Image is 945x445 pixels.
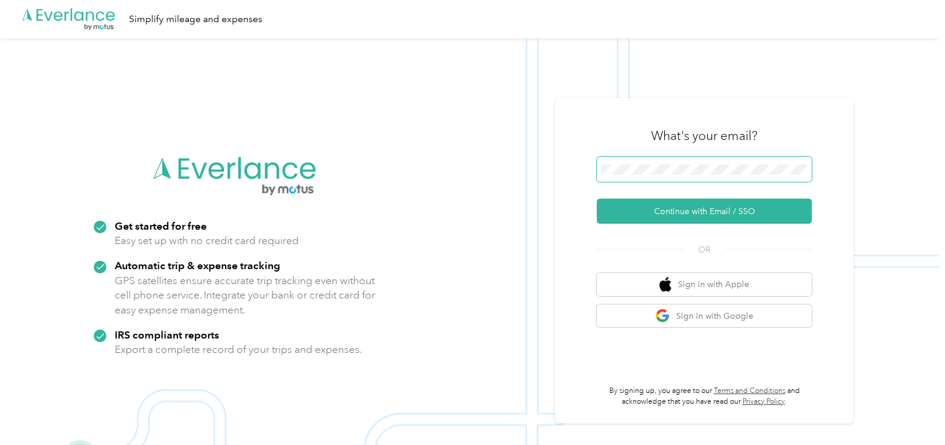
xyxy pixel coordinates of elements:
[597,199,812,224] button: Continue with Email / SSO
[597,273,812,296] button: apple logoSign in with Apple
[115,259,280,272] strong: Automatic trip & expense tracking
[651,127,757,144] h3: What's your email?
[597,386,812,407] p: By signing up, you agree to our and acknowledge that you have read our .
[115,273,376,318] p: GPS satellites ensure accurate trip tracking even without cell phone service. Integrate your bank...
[129,12,262,27] div: Simplify mileage and expenses
[683,243,725,256] span: OR
[742,397,785,406] a: Privacy Policy
[115,233,299,248] p: Easy set up with no credit card required
[597,304,812,328] button: google logoSign in with Google
[659,277,671,292] img: apple logo
[115,328,219,341] strong: IRS compliant reports
[115,220,207,232] strong: Get started for free
[714,386,786,395] a: Terms and Conditions
[115,342,362,357] p: Export a complete record of your trips and expenses.
[655,309,670,324] img: google logo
